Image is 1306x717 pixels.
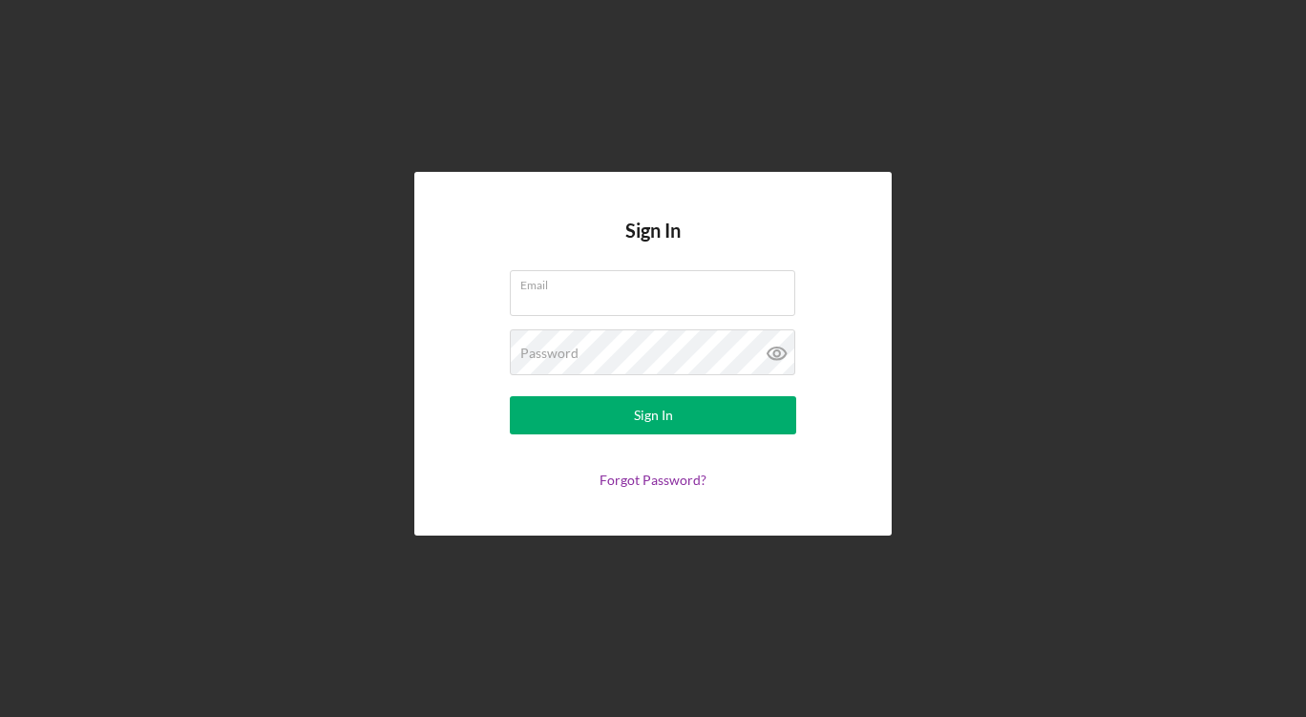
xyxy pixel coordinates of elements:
[520,346,579,361] label: Password
[625,220,681,270] h4: Sign In
[634,396,673,434] div: Sign In
[600,472,706,488] a: Forgot Password?
[520,271,795,292] label: Email
[510,396,796,434] button: Sign In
